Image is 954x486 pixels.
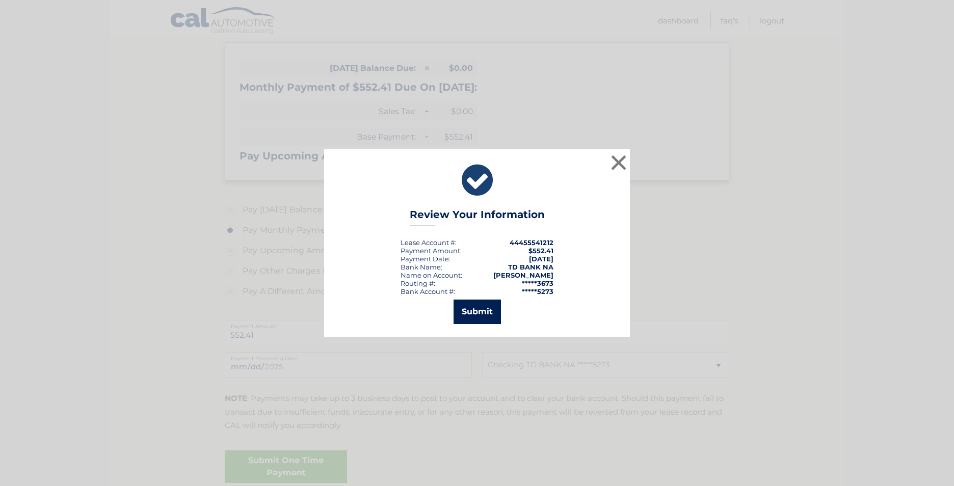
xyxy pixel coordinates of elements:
span: Payment Date [401,255,449,263]
button: Submit [454,300,501,324]
h3: Review Your Information [410,208,545,226]
div: Routing #: [401,279,435,287]
div: Lease Account #: [401,238,457,247]
div: Bank Name: [401,263,442,271]
span: $552.41 [528,247,553,255]
span: [DATE] [529,255,553,263]
div: Name on Account: [401,271,462,279]
div: : [401,255,450,263]
button: × [608,152,629,173]
div: Payment Amount: [401,247,462,255]
strong: 44455541212 [510,238,553,247]
div: Bank Account #: [401,287,455,295]
strong: TD BANK NA [508,263,553,271]
strong: [PERSON_NAME] [493,271,553,279]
